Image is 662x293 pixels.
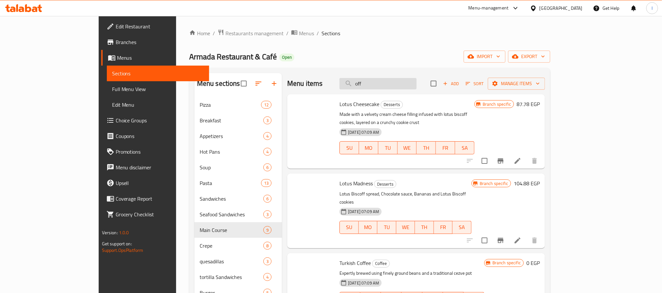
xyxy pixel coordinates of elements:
a: Edit Restaurant [101,19,209,34]
div: items [263,116,272,124]
span: Select all sections [237,77,251,90]
button: Add [440,79,461,89]
button: Manage items [488,78,545,90]
div: Desserts [381,101,403,109]
div: tortilla Sandwiches4 [194,269,282,285]
span: Sections [112,69,204,77]
span: 3 [264,211,271,218]
div: Desserts [374,180,396,188]
button: delete [527,153,542,169]
span: FR [437,223,450,232]
a: Coverage Report [101,191,209,207]
button: FR [436,141,455,154]
span: Full Menu View [112,85,204,93]
span: MO [362,143,376,153]
span: Sections [322,29,340,37]
div: Sandwiches6 [194,191,282,207]
button: TH [415,221,434,234]
span: Add item [440,79,461,89]
span: SA [455,223,469,232]
div: items [261,179,272,187]
span: Lotus Madness [339,178,373,188]
div: Crepe8 [194,238,282,254]
span: Coupons [116,132,204,140]
div: items [263,210,272,218]
span: Open [279,54,294,60]
div: Hot Pans4 [194,144,282,160]
span: Armada Restaurant & Café [189,49,277,64]
button: SA [455,141,474,154]
span: Coffee [372,260,389,267]
span: quesadillas [200,257,263,265]
span: 3 [264,117,271,124]
a: Full Menu View [107,81,209,97]
span: [DATE] 07:09 AM [345,280,382,286]
p: Lotus Biscoff spread, Chocolate sauce, Bananas and Lotus Biscoff cookies [339,190,472,206]
button: MO [359,141,378,154]
button: SU [339,221,358,234]
p: Expertly brewed using finely ground beans and a traditional cezve pot [339,269,484,277]
span: Sort items [461,79,488,89]
span: Sandwiches [200,195,263,203]
h6: 104.88 EGP [514,179,540,188]
span: Appetizers [200,132,263,140]
div: Soup6 [194,160,282,175]
span: 6 [264,164,271,171]
span: TH [419,143,433,153]
span: [DATE] 07:09 AM [345,208,382,215]
span: Select to update [478,154,491,168]
h6: 0 EGP [526,258,540,268]
a: Sections [107,66,209,81]
button: MO [359,221,378,234]
span: [DATE] 07:09 AM [345,129,382,135]
div: Menu-management [469,4,509,12]
a: Promotions [101,144,209,160]
div: Main Course9 [194,222,282,238]
span: 1.0.0 [119,228,129,237]
a: Coupons [101,128,209,144]
span: Hot Pans [200,148,263,156]
span: Edit Restaurant [116,23,204,30]
span: Sort [466,80,484,87]
span: export [513,53,545,61]
a: Support.OpsPlatform [102,246,143,254]
a: Menus [291,29,314,38]
a: Grocery Checklist [101,207,209,222]
span: Branch specific [477,180,511,187]
a: Edit Menu [107,97,209,113]
span: Menu disclaimer [116,163,204,171]
span: Manage items [493,80,540,88]
span: Main Course [200,226,263,234]
span: Add [442,80,460,87]
button: SA [453,221,472,234]
h6: 87.78 EGP [517,100,540,109]
button: Branch-specific-item [493,153,508,169]
span: TU [381,143,395,153]
span: Crepe [200,242,263,250]
button: Branch-specific-item [493,233,508,248]
h2: Menu sections [197,79,240,88]
div: items [263,132,272,140]
span: Seafood Sandwiches [200,210,263,218]
span: 4 [264,133,271,139]
h2: Menu items [287,79,323,88]
span: 4 [264,274,271,280]
span: Version: [102,228,118,237]
span: Branch specific [480,101,514,107]
div: Breakfast3 [194,113,282,128]
div: Pizza12 [194,97,282,113]
span: TH [418,223,431,232]
span: Sort sections [251,76,266,91]
span: Branches [116,38,204,46]
span: Lotus Cheesecake [339,99,379,109]
div: [GEOGRAPHIC_DATA] [539,5,583,12]
a: Restaurants management [218,29,284,38]
span: 4 [264,149,271,155]
span: tortilla Sandwiches [200,273,263,281]
span: 12 [261,102,271,108]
